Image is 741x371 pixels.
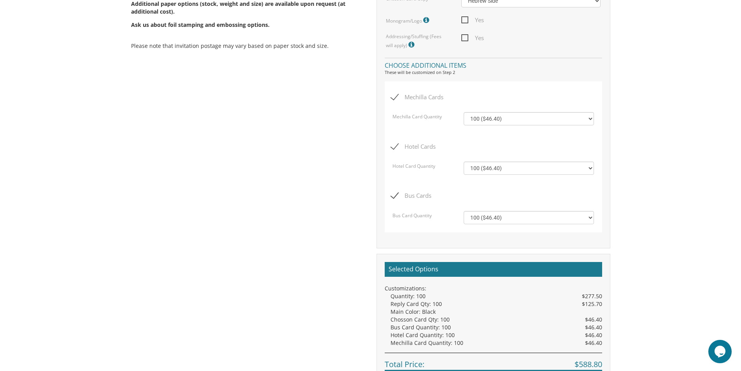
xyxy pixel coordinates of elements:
[585,331,602,339] span: $46.40
[391,331,602,339] div: Hotel Card Quantity: 100
[391,142,436,151] span: Hotel Cards
[391,191,431,200] span: Bus Cards
[391,324,602,331] div: Bus Card Quantity: 100
[385,58,602,71] h4: Choose additional items
[386,15,431,25] label: Monogram/Logo
[585,324,602,331] span: $46.40
[392,163,435,172] label: Hotel Card Quantity
[575,359,602,370] span: $588.80
[391,92,443,102] span: Mechilla Cards
[708,340,733,363] iframe: chat widget
[391,308,602,316] div: Main Color: Black
[391,316,602,324] div: Chosson Card Qty: 100
[386,33,450,50] label: Addressing/Stuffing (Fees will apply)
[385,69,602,76] div: These will be customized on Step 2
[392,113,442,123] label: Mechilla Card Quantity
[582,292,602,300] span: $277.50
[385,285,602,292] div: Customizations:
[385,262,602,277] h2: Selected Options
[391,292,602,300] div: Quantity: 100
[461,33,484,43] span: Yes
[461,15,484,25] span: Yes
[585,316,602,324] span: $46.40
[582,300,602,308] span: $125.70
[391,300,602,308] div: Reply Card Qty: 100
[385,353,602,370] div: Total Price:
[585,339,602,347] span: $46.40
[391,339,602,347] div: Mechilla Card Quantity: 100
[131,21,270,28] span: Ask us about foil stamping and embossing options.
[392,212,432,222] label: Bus Card Quantity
